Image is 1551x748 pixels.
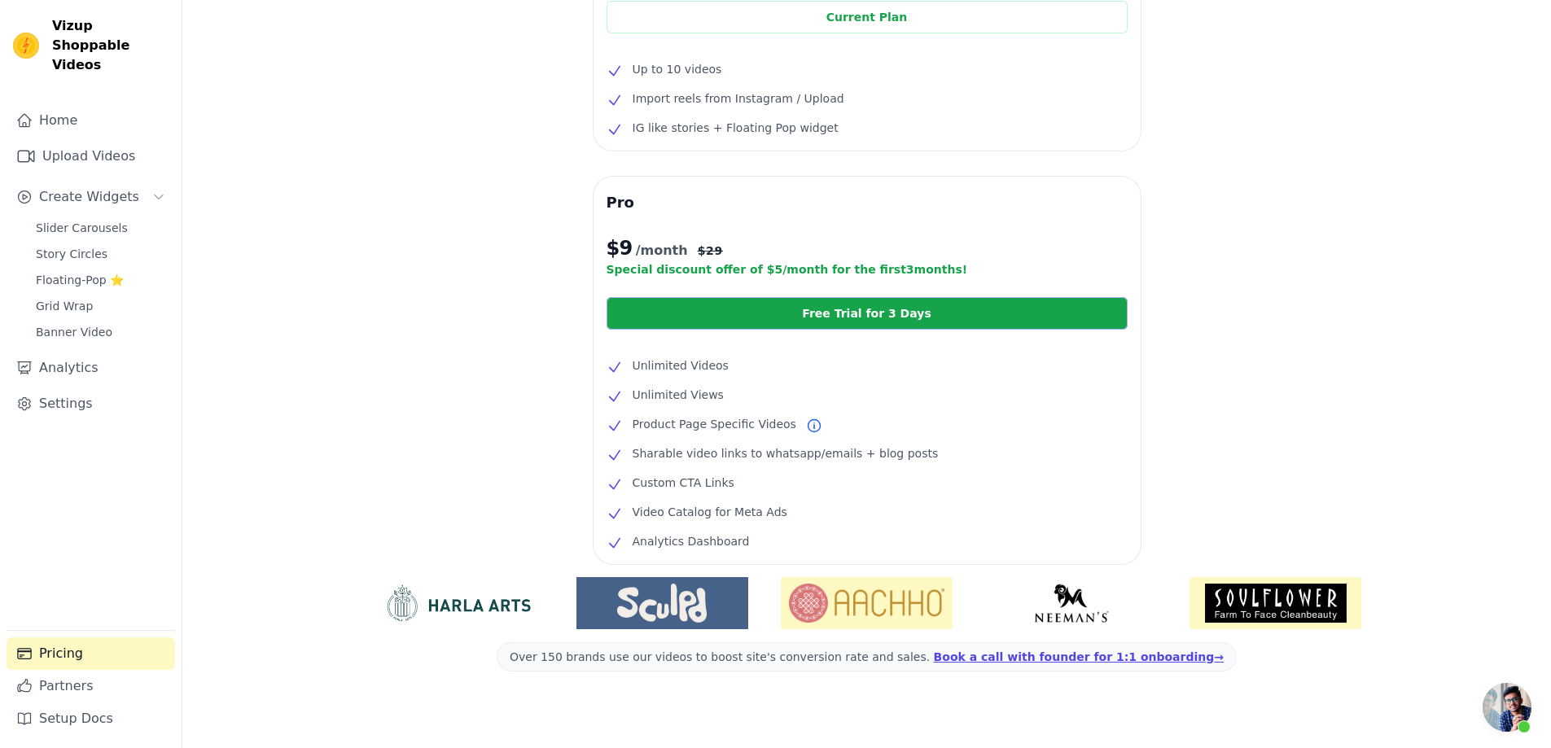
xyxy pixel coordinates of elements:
[7,104,175,137] a: Home
[607,502,1128,522] li: Video Catalog for Meta Ads
[7,702,175,735] a: Setup Docs
[633,118,839,138] span: IG like stories + Floating Pop widget
[26,243,175,265] a: Story Circles
[633,385,724,405] span: Unlimited Views
[934,650,1224,663] a: Book a call with founder for 1:1 onboarding
[13,33,39,59] img: Vizup
[633,414,796,434] span: Product Page Specific Videos
[607,1,1128,33] div: Current Plan
[636,241,688,260] span: /month
[633,531,750,551] span: Analytics Dashboard
[26,295,175,317] a: Grid Wrap
[36,324,112,340] span: Banner Video
[607,261,1128,278] p: Special discount offer of $ 5 /month for the first 3 months!
[7,387,175,420] a: Settings
[7,670,175,702] a: Partners
[1190,577,1361,629] img: Soulflower
[52,16,169,75] span: Vizup Shoppable Videos
[1483,683,1531,732] a: Open chat
[7,181,175,213] button: Create Widgets
[633,89,844,108] span: Import reels from Instagram / Upload
[7,140,175,173] a: Upload Videos
[36,220,128,236] span: Slider Carousels
[26,321,175,343] a: Banner Video
[372,584,544,623] img: HarlaArts
[607,473,1128,492] li: Custom CTA Links
[633,444,939,463] span: Sharable video links to whatsapp/emails + blog posts
[36,246,107,262] span: Story Circles
[39,187,139,207] span: Create Widgets
[698,243,723,259] span: $ 29
[607,235,633,261] span: $ 9
[633,59,722,79] span: Up to 10 videos
[633,356,729,375] span: Unlimited Videos
[607,297,1128,330] a: Free Trial for 3 Days
[26,269,175,291] a: Floating-Pop ⭐
[781,577,953,629] img: Aachho
[36,298,93,314] span: Grid Wrap
[607,190,1128,216] h3: Pro
[36,272,124,288] span: Floating-Pop ⭐
[26,217,175,239] a: Slider Carousels
[7,637,175,670] a: Pricing
[7,352,175,384] a: Analytics
[985,584,1157,623] img: Neeman's
[576,584,748,623] img: Sculpd US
